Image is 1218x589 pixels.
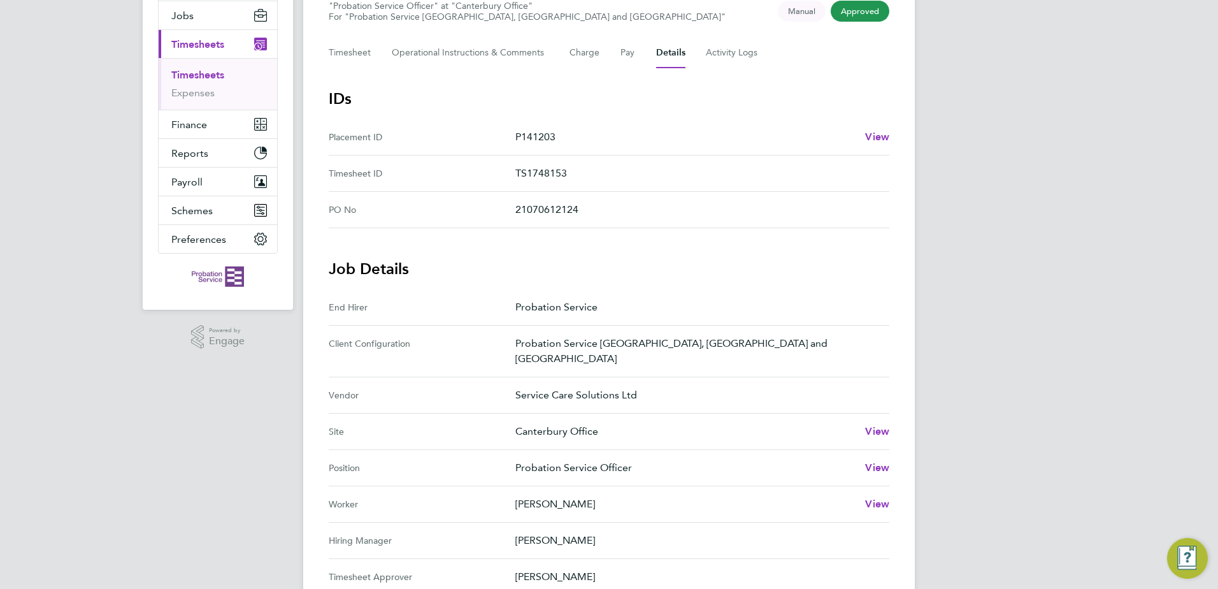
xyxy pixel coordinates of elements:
h3: IDs [329,89,889,109]
span: Jobs [171,10,194,22]
div: Site [329,424,515,439]
div: Timesheet Approver [329,569,515,585]
button: Activity Logs [706,38,759,68]
button: Preferences [159,225,277,253]
a: Expenses [171,87,215,99]
div: Position [329,460,515,476]
div: End Hirer [329,300,515,315]
span: Payroll [171,176,203,188]
span: Reports [171,147,208,159]
span: This timesheet was manually created. [778,1,826,22]
span: Powered by [209,325,245,336]
button: Jobs [159,1,277,29]
button: Schemes [159,196,277,224]
div: Hiring Manager [329,533,515,548]
button: Payroll [159,168,277,196]
a: View [865,129,889,145]
a: View [865,460,889,476]
div: "Probation Service Officer" at "Canterbury Office" [329,1,726,22]
span: View [865,425,889,437]
button: Timesheet [329,38,371,68]
span: This timesheet has been approved. [831,1,889,22]
p: 21070612124 [515,202,879,217]
p: [PERSON_NAME] [515,569,879,585]
div: Placement ID [329,129,515,145]
p: Probation Service [GEOGRAPHIC_DATA], [GEOGRAPHIC_DATA] and [GEOGRAPHIC_DATA] [515,336,879,367]
img: probationservice-logo-retina.png [192,266,243,287]
div: Client Configuration [329,336,515,367]
div: PO No [329,202,515,217]
p: Canterbury Office [515,424,855,439]
span: View [865,462,889,474]
p: Service Care Solutions Ltd [515,388,879,403]
a: View [865,497,889,512]
div: Vendor [329,388,515,403]
p: TS1748153 [515,166,879,181]
p: Probation Service [515,300,879,315]
button: Details [656,38,685,68]
button: Charge [570,38,600,68]
a: Timesheets [171,69,224,81]
div: Timesheets [159,58,277,110]
p: [PERSON_NAME] [515,497,855,512]
a: Powered byEngage [191,325,245,349]
span: View [865,131,889,143]
p: Probation Service Officer [515,460,855,476]
button: Reports [159,139,277,167]
span: Engage [209,336,245,347]
button: Timesheets [159,30,277,58]
div: Worker [329,497,515,512]
span: Finance [171,119,207,131]
div: Timesheet ID [329,166,515,181]
a: View [865,424,889,439]
span: Schemes [171,205,213,217]
h3: Job Details [329,259,889,279]
span: Timesheets [171,38,224,50]
button: Finance [159,110,277,138]
div: For "Probation Service [GEOGRAPHIC_DATA], [GEOGRAPHIC_DATA] and [GEOGRAPHIC_DATA]" [329,11,726,22]
a: Go to home page [158,266,278,287]
span: View [865,498,889,510]
p: P141203 [515,129,855,145]
button: Operational Instructions & Comments [392,38,549,68]
button: Pay [620,38,636,68]
button: Engage Resource Center [1167,538,1208,579]
span: Preferences [171,233,226,245]
p: [PERSON_NAME] [515,533,879,548]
